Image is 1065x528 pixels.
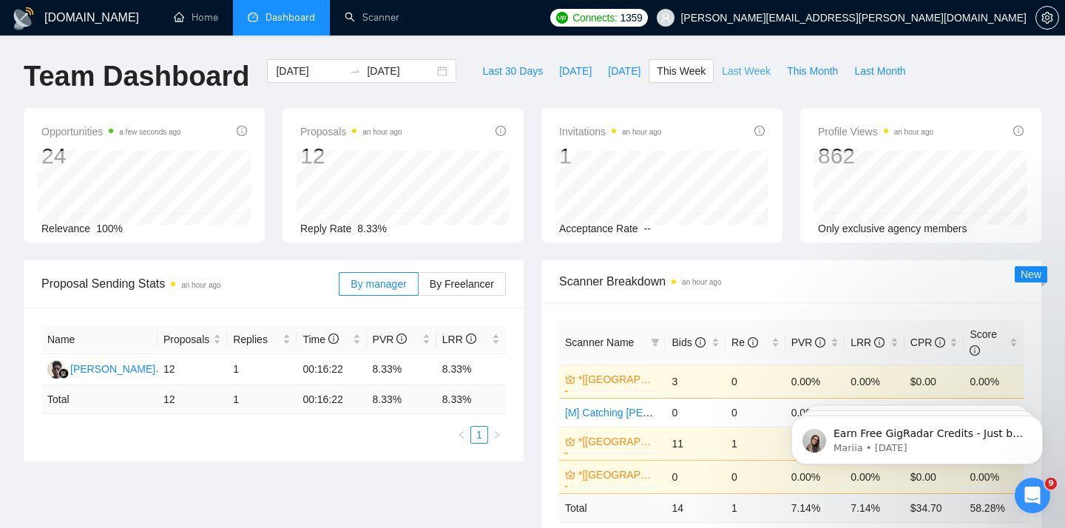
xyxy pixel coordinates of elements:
[657,63,706,79] span: This Week
[493,430,501,439] span: right
[682,278,721,286] time: an hour ago
[430,278,494,290] span: By Freelancer
[894,128,933,136] time: an hour ago
[474,59,551,83] button: Last 30 Days
[785,493,845,522] td: 7.14 %
[666,460,726,493] td: 0
[964,365,1024,398] td: 0.00%
[815,337,825,348] span: info-circle
[935,337,945,348] span: info-circle
[578,433,657,450] a: *[[GEOGRAPHIC_DATA]] AI & Machine Learning Software
[453,426,470,444] button: left
[64,57,255,70] p: Message from Mariia, sent 5w ago
[905,493,964,522] td: $ 34.70
[233,331,280,348] span: Replies
[227,354,297,385] td: 1
[970,328,997,356] span: Score
[47,360,66,379] img: AK
[302,334,338,345] span: Time
[556,12,568,24] img: upwork-logo.png
[1021,268,1041,280] span: New
[854,63,905,79] span: Last Month
[58,368,69,379] img: gigradar-bm.png
[818,223,967,234] span: Only exclusive agency members
[466,334,476,344] span: info-circle
[818,123,933,141] span: Profile Views
[396,334,407,344] span: info-circle
[174,11,218,24] a: homeHome
[227,325,297,354] th: Replies
[559,493,666,522] td: Total
[845,365,905,398] td: 0.00%
[163,331,210,348] span: Proposals
[559,123,661,141] span: Invitations
[845,493,905,522] td: 7.14 %
[47,362,155,374] a: AK[PERSON_NAME]
[726,460,785,493] td: 0
[470,426,488,444] li: 1
[119,128,180,136] time: a few seconds ago
[565,470,575,480] span: crown
[769,385,1065,488] iframe: Intercom notifications message
[496,126,506,136] span: info-circle
[41,223,90,234] span: Relevance
[300,223,351,234] span: Reply Rate
[910,336,945,348] span: CPR
[41,142,181,170] div: 24
[818,142,933,170] div: 862
[785,365,845,398] td: 0.00%
[572,10,617,26] span: Connects:
[565,374,575,385] span: crown
[457,430,466,439] span: left
[300,142,402,170] div: 12
[41,274,339,293] span: Proposal Sending Stats
[874,337,885,348] span: info-circle
[367,385,436,414] td: 8.33 %
[1015,478,1050,513] iframe: Intercom live chat
[559,223,638,234] span: Acceptance Rate
[722,63,771,79] span: Last Week
[453,426,470,444] li: Previous Page
[559,142,661,170] div: 1
[1013,126,1024,136] span: info-circle
[695,337,706,348] span: info-circle
[1035,12,1059,24] a: setting
[559,272,1024,291] span: Scanner Breakdown
[158,354,227,385] td: 12
[651,338,660,347] span: filter
[471,427,487,443] a: 1
[648,331,663,353] span: filter
[158,385,227,414] td: 12
[731,336,758,348] span: Re
[666,427,726,460] td: 11
[779,59,846,83] button: This Month
[96,223,123,234] span: 100%
[248,12,258,22] span: dashboard
[64,43,255,407] span: Earn Free GigRadar Credits - Just by Sharing Your Story! 💬 Want more credits for sending proposal...
[12,7,35,30] img: logo
[714,59,779,83] button: Last Week
[666,365,726,398] td: 3
[300,123,402,141] span: Proposals
[436,354,506,385] td: 8.33%
[367,354,436,385] td: 8.33%
[726,493,785,522] td: 1
[349,65,361,77] span: to
[565,336,634,348] span: Scanner Name
[227,385,297,414] td: 1
[351,278,406,290] span: By manager
[726,365,785,398] td: 0
[297,385,366,414] td: 00:16:22
[488,426,506,444] li: Next Page
[266,11,315,24] span: Dashboard
[367,63,434,79] input: End date
[622,128,661,136] time: an hour ago
[726,427,785,460] td: 1
[1035,6,1059,30] button: setting
[970,345,980,356] span: info-circle
[436,385,506,414] td: 8.33 %
[846,59,913,83] button: Last Month
[551,59,600,83] button: [DATE]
